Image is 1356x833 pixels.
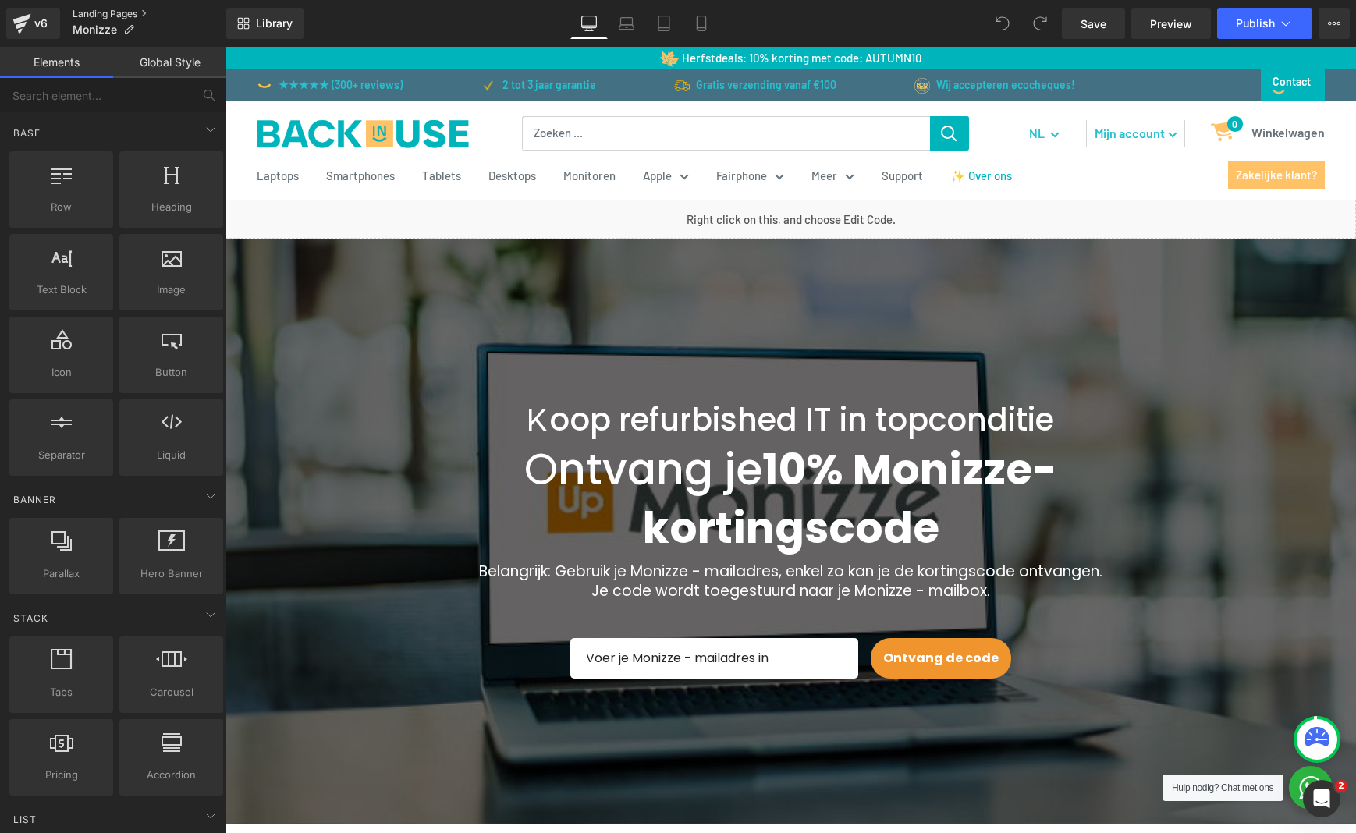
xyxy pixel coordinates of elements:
a: Desktop [570,8,608,39]
span: Wij accepteren ecocheques! [711,31,850,44]
a: Contact [1047,25,1085,51]
strong: 10% Monizze [537,392,807,452]
span: Nl [804,79,819,94]
span: Text Block [14,282,108,298]
button: Nl [804,75,834,98]
span: Herfstdeals: 10% korting met code: AUTUMN10 [456,4,696,18]
a: Laptop [608,8,645,39]
a: Support [656,118,698,140]
img: Overzicht van de webshop van Back in Use, waar een breed scala aan hoogwaardige refurbished IT-ap... [689,31,705,47]
a: Wij accepteren ecocheques! [689,28,850,48]
iframe: Intercom live chat [1303,780,1340,817]
button: Ontvang de code [645,591,786,632]
a: Global Style [113,47,226,78]
div: v6 [31,13,51,34]
img: Assortiment van refurbished laptops, desktops en tablets beschikbaar bij Back in Use, gericht op ... [435,3,454,23]
a: Meer [586,118,629,140]
button: Undo [987,8,1018,39]
a: Landing Pages [73,8,226,20]
button: More [1319,8,1350,39]
h1: koop refurbished IT in topconditie [187,353,944,395]
span: Winkelwagen [1026,78,1099,93]
span: List [12,812,38,827]
span: Heading [124,199,218,215]
a: ✨Over ons [725,118,786,140]
span: Liquid [124,447,218,463]
button: Redo [1024,8,1056,39]
span: Over ons [743,118,786,140]
a: Tablet [645,8,683,39]
a: 2 tot 3 jaar garantie [255,28,371,48]
span: Base [12,126,42,140]
span: Save [1081,16,1106,32]
span: ✨ [725,118,740,140]
strong: -kortingscode [417,392,832,512]
span: Ontvang je [299,392,832,512]
a: Desktops [263,118,311,140]
a: Mobile [683,8,720,39]
img: Back in Use [31,69,265,105]
span: 0 [1002,69,1017,85]
span: Separator [14,447,108,463]
img: Logo van Back in Use, jouw betrouwbare bron voor hoogwaardige refurbished IT-apparatuur zoals lap... [1047,38,1060,51]
a: Mijn account [869,75,952,98]
a: Gratis verzending vanaf €100 [449,28,611,48]
img: Assortiment van refurbished laptops, desktops en tablets beschikbaar bij Back in Use, gericht op ... [31,31,47,47]
a: Zakelijke klant? [1010,115,1092,142]
span: 2 [1335,780,1347,792]
span: Image [124,282,218,298]
button: Publish [1217,8,1312,39]
button: Verzenden [705,69,744,104]
a: Technisch team van Back in Use die zorgvuldig IT-apparatuur test en reviseert voor hergebruik 0 W... [987,74,1099,99]
a: Apple [417,118,463,140]
span: ★★★★★ (300+ reviews) [53,31,177,44]
p: Belangrijk: Gebruik je Monizze - mailadres, enkel zo kan je de kortingscode ontvangen. Je code wo... [187,516,944,554]
span: Stack [12,611,50,626]
span: Hero Banner [124,565,218,582]
span: Parallax [14,565,108,582]
span: Gratis verzending vanaf €100 [470,31,611,44]
a: v6 [6,8,60,39]
a: New Library [226,8,304,39]
span: Monizze [73,23,117,36]
img: evreden klant met een betrouwbaar en goed functionerend apparaat van Back in Use. [449,31,464,47]
span: Carousel [124,684,218,700]
a: Preview [1131,8,1211,39]
a: Tablets [197,118,236,140]
img: Technisch team van Back in Use die zorgvuldig IT-apparatuur test en reviseert voor hergebruik [985,75,1006,94]
span: Preview [1150,16,1192,32]
img: Duurzame IT-oplossingen aangeboden door Back in Use, met een focus op hergebruik en kwaliteit. [255,31,271,47]
span: Icon [14,364,108,381]
span: Button [124,364,218,381]
a: Smartphones [101,118,169,140]
span: Accordion [124,767,218,783]
span: Publish [1236,17,1275,30]
span: Banner [12,492,58,507]
input: Voer je Monizze - mailadres in [345,591,633,632]
span: Library [256,16,293,30]
a: Monitoren [338,118,390,140]
a: Laptops [31,118,73,140]
a: Fairphone [491,118,559,140]
a: ★★★★★ (300+ reviews) [31,28,177,48]
button: Logo van Back in Use, jouw betrouwbare bron voor hoogwaardige refurbished IT-apparatuur zoals lap... [1035,23,1099,54]
input: Zoeken ... [296,69,705,104]
span: 2 tot 3 jaar garantie [277,31,371,44]
span: Row [14,199,108,215]
span: Tabs [14,684,108,700]
span: Pricing [14,767,108,783]
span: Hulp nodig? Chat met ons [946,736,1048,746]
